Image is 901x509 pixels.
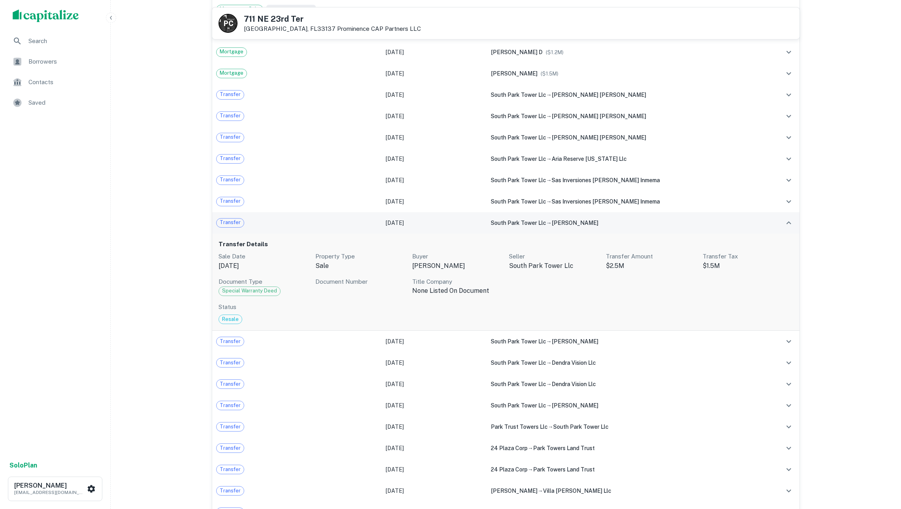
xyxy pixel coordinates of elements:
button: expand row [782,356,795,369]
p: Transfer Tax [703,252,793,261]
p: P C [224,18,233,29]
p: [EMAIL_ADDRESS][DOMAIN_NAME] [14,489,85,496]
td: [DATE] [382,84,487,106]
td: [DATE] [382,352,487,373]
span: ($ 893.8k ) [609,7,634,13]
p: Sale Date [219,252,309,261]
td: [DATE] [382,459,487,480]
a: Prominence CAP Partners LLC [337,25,421,32]
p: Document Type [219,277,309,287]
iframe: Chat Widget [861,446,901,484]
span: dendra vision llc [552,381,596,387]
span: [PERSON_NAME] d [491,49,543,55]
button: expand row [782,195,795,208]
span: Transfer [217,90,244,98]
div: → [491,90,762,99]
div: → [491,133,762,142]
p: Document Number [315,277,406,287]
p: Property Type [315,252,406,261]
button: expand row [782,216,795,230]
span: 24 plaza corp [491,466,528,473]
span: aria reserve [US_STATE] llc [552,156,627,162]
button: expand row [782,335,795,348]
span: south park tower llc [491,338,546,345]
p: $2.5M [606,261,696,271]
td: [DATE] [382,212,487,234]
p: [PERSON_NAME] [412,261,503,271]
button: expand row [782,441,795,455]
h5: 711 NE 23rd Ter [244,15,421,23]
button: expand row [782,377,795,391]
td: [DATE] [382,170,487,191]
a: Saved [6,93,104,112]
button: expand row [782,88,795,102]
span: Transfer [217,197,244,205]
span: park towers land trust [533,445,595,451]
div: → [491,422,762,431]
p: Title Company [412,277,503,287]
span: ($ 1.2M ) [546,49,564,55]
p: sale [315,261,406,271]
span: south park tower llc [491,177,546,183]
span: [PERSON_NAME] [491,488,537,494]
div: → [491,176,762,185]
a: Search [6,32,104,51]
span: park towers land trust [533,466,595,473]
div: → [491,444,762,452]
img: capitalize-logo.png [13,9,79,22]
span: dendra vision llc [552,360,596,366]
td: [DATE] [382,480,487,501]
span: south park tower llc [491,92,546,98]
button: expand row [782,173,795,187]
h6: [PERSON_NAME] [14,483,85,489]
span: sas inversiones [PERSON_NAME] inmema [552,177,660,183]
div: → [491,219,762,227]
span: Special Warranty Deed [219,287,280,295]
span: Saved [28,98,99,107]
span: south park tower llc [491,402,546,409]
div: Code: 68 [219,287,281,296]
td: [DATE] [382,331,487,352]
p: none listed on document [412,286,503,296]
span: [PERSON_NAME] [491,70,537,77]
span: south park tower llc [491,381,546,387]
span: south park tower llc [491,198,546,205]
span: Transfer [217,402,244,409]
span: south park tower llc [553,424,609,430]
td: [DATE] [382,106,487,127]
p: Transfer Amount [606,252,696,261]
button: expand row [782,152,795,166]
td: [DATE] [382,41,487,63]
span: Transfer [217,487,244,495]
div: → [491,197,762,206]
span: [PERSON_NAME] [552,402,598,409]
div: → [491,401,762,410]
span: Transfer [217,466,244,473]
div: → [491,465,762,474]
td: [DATE] [382,148,487,170]
span: ($ 1.5M ) [541,71,558,77]
span: south park tower llc [491,134,546,141]
button: expand row [782,67,795,80]
span: south park tower llc [491,360,546,366]
button: expand row [782,45,795,59]
button: expand row [782,484,795,498]
p: Status [219,302,793,312]
span: Resale [219,315,242,323]
span: Transfer [217,444,244,452]
span: south park tower llc [491,156,546,162]
span: Mortgage [217,69,247,77]
div: → [491,358,762,367]
a: Contacts [6,73,104,92]
span: Contacts [28,77,99,87]
span: 24 plaza corp [491,445,528,451]
span: Transfer [217,380,244,388]
p: $1.5M [703,261,793,271]
td: [DATE] [382,373,487,395]
div: → [491,155,762,163]
td: [DATE] [382,191,487,212]
div: Borrowers [6,52,104,71]
p: [DATE] [219,261,309,271]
